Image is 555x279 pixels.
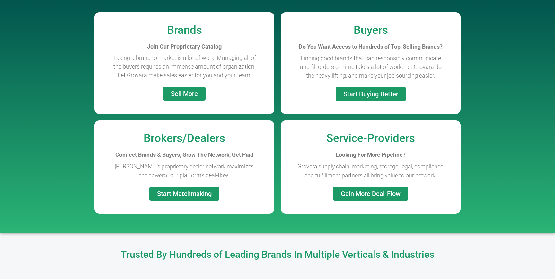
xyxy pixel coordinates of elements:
[98,24,271,36] h2: Brands
[110,53,258,79] p: Taking a brand to market is a lot of work. Managing all of the buyers requires an immense amount ...
[341,191,401,197] span: Gain More Deal-Flow
[147,43,222,50] b: Join Our Proprietary Catalog
[98,133,271,144] h2: Brokers/Dealers
[115,152,253,158] b: Connect Brands & Buyers, Grow The Network, Get Paid
[157,191,212,197] span: Start Matchmaking
[299,43,443,50] span: Do You Want Access to Hundreds of Top-Selling Brands?
[163,87,206,101] a: Sell More
[297,163,444,179] span: Grovara supply chain, marketing, storage, legal, compliance, and fulfillment partners all bring v...
[297,54,445,80] p: Finding good brands that can responsibly communicate and fill orders on time takes a lot of work....
[284,133,457,144] h2: Service-Providers
[284,24,457,36] h2: Buyers
[343,91,398,97] span: Start Buying Better
[336,87,406,101] a: Start Buying Better
[115,163,254,179] span: [PERSON_NAME]’s proprietary dealer network maximizes the power
[171,90,198,97] span: Sell More
[164,172,229,178] span: of our platform’s deal-flow.
[94,250,461,259] h2: Trusted By Hundreds of Leading Brands In Multiple Verticals & Industries
[149,187,219,201] a: Start Matchmaking
[333,187,408,201] a: Gain More Deal-Flow
[336,152,406,158] b: Looking For More Pipeline?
